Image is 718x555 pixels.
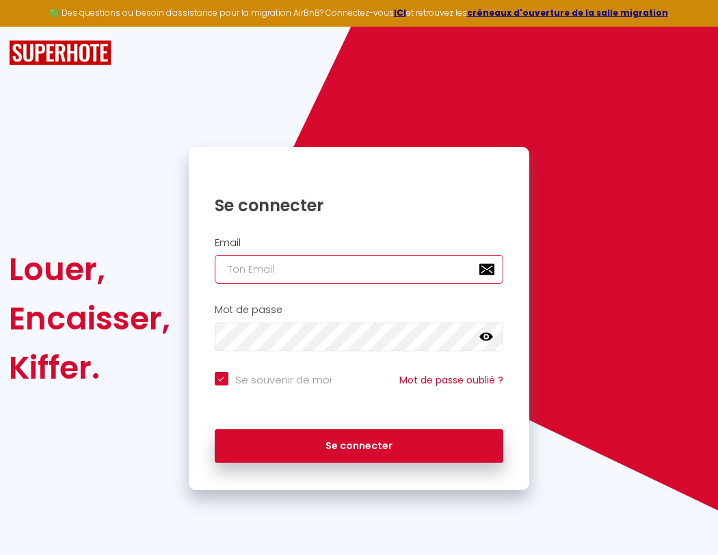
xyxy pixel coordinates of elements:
[9,294,170,343] div: Encaisser,
[215,429,504,463] button: Se connecter
[215,237,504,249] h2: Email
[215,195,504,216] h1: Se connecter
[215,255,504,284] input: Ton Email
[394,7,406,18] a: ICI
[399,373,503,387] a: Mot de passe oublié ?
[467,7,668,18] a: créneaux d'ouverture de la salle migration
[9,245,170,294] div: Louer,
[9,343,170,392] div: Kiffer.
[9,40,111,66] img: SuperHote logo
[11,5,52,46] button: Ouvrir le widget de chat LiveChat
[215,304,504,316] h2: Mot de passe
